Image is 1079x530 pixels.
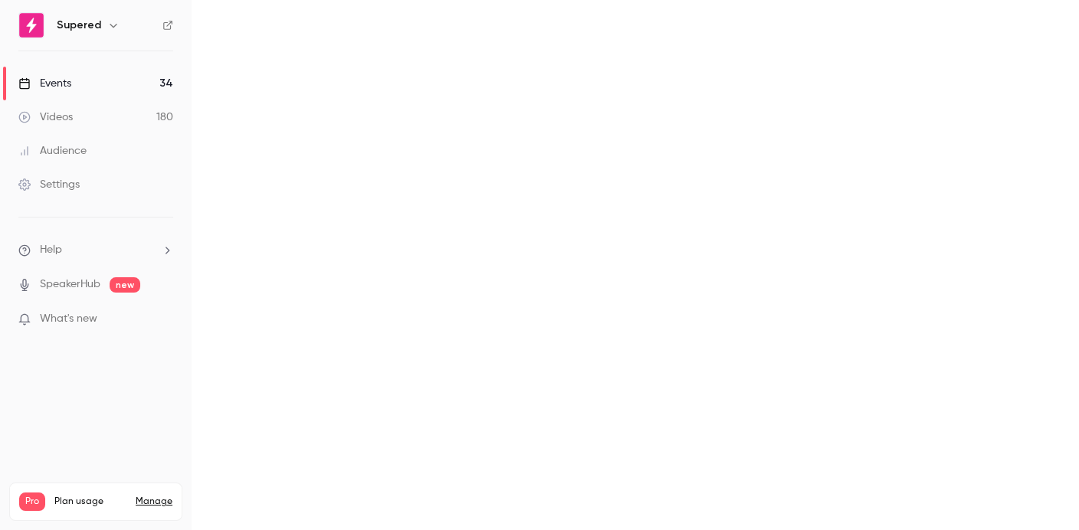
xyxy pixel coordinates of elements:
span: What's new [40,311,97,327]
span: Pro [19,492,45,511]
span: Help [40,242,62,258]
div: Videos [18,110,73,125]
div: Audience [18,143,87,159]
iframe: Noticeable Trigger [155,312,173,326]
span: new [110,277,140,293]
span: Plan usage [54,496,126,508]
h6: Supered [57,18,101,33]
a: SpeakerHub [40,276,100,293]
img: Supered [19,13,44,38]
div: Settings [18,177,80,192]
li: help-dropdown-opener [18,242,173,258]
div: Events [18,76,71,91]
a: Manage [136,496,172,508]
